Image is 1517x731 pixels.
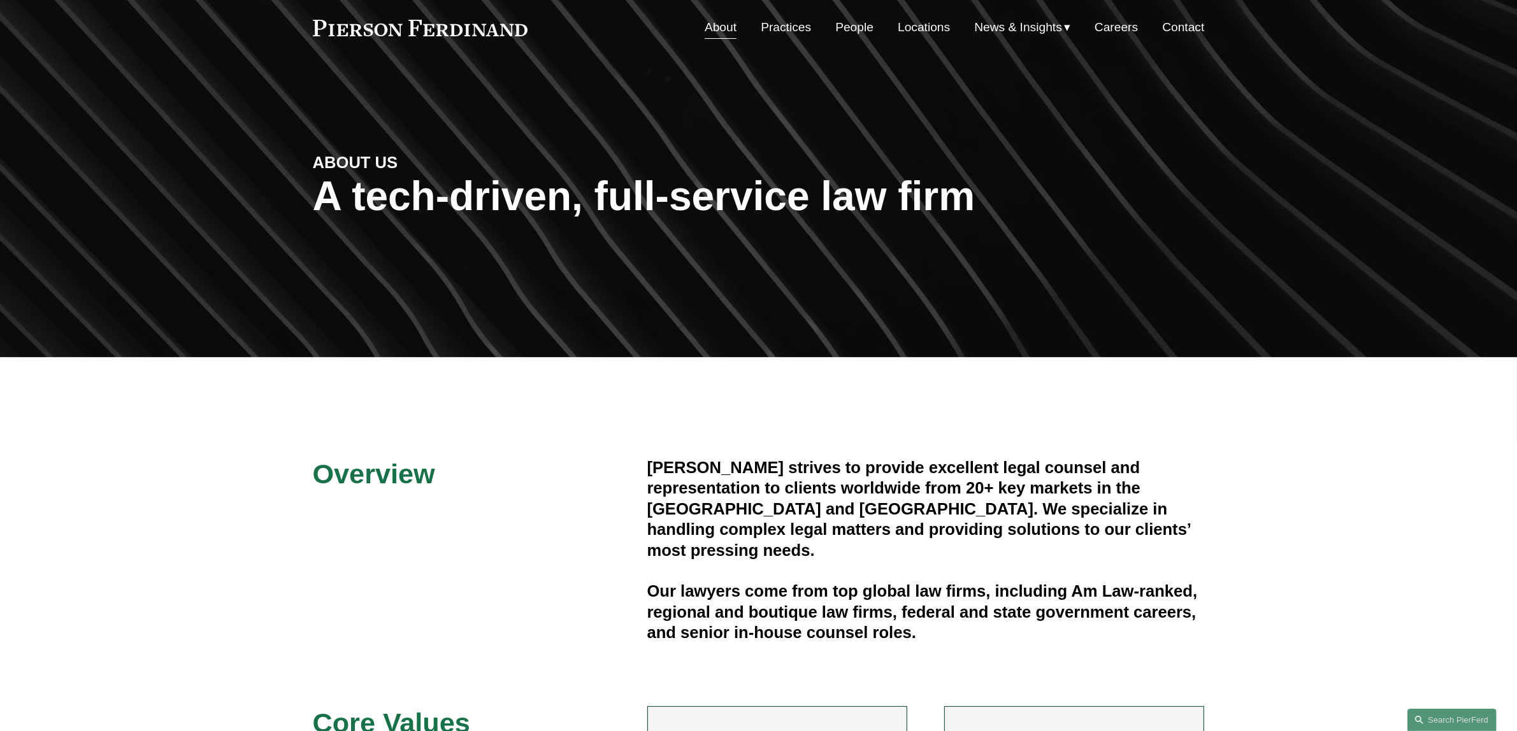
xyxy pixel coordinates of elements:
h1: A tech-driven, full-service law firm [313,173,1205,220]
a: folder dropdown [974,15,1070,39]
a: People [835,15,874,39]
span: News & Insights [974,17,1062,39]
h4: Our lawyers come from top global law firms, including Am Law-ranked, regional and boutique law fi... [647,581,1205,642]
a: About [705,15,737,39]
span: Overview [313,458,435,489]
a: Careers [1095,15,1138,39]
a: Practices [761,15,811,39]
a: Locations [898,15,950,39]
a: Contact [1162,15,1204,39]
a: Search this site [1407,709,1497,731]
h4: [PERSON_NAME] strives to provide excellent legal counsel and representation to clients worldwide ... [647,457,1205,560]
strong: ABOUT US [313,153,398,171]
